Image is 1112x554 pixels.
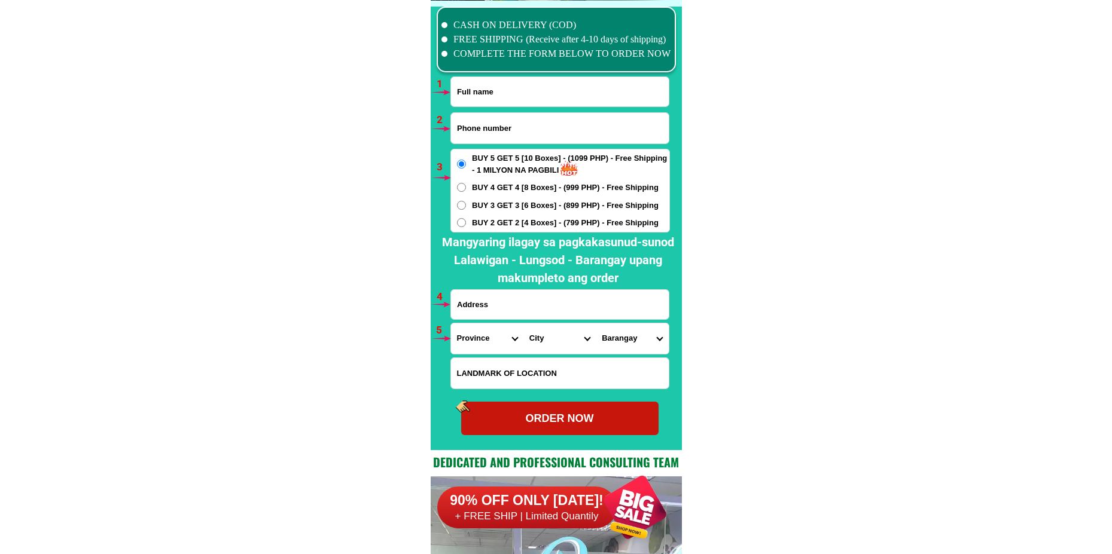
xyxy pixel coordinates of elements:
li: CASH ON DELIVERY (COD) [441,18,671,32]
input: BUY 3 GET 3 [6 Boxes] - (899 PHP) - Free Shipping [457,201,466,210]
select: Select province [451,323,523,354]
h6: 2 [437,112,450,128]
input: BUY 5 GET 5 [10 Boxes] - (1099 PHP) - Free Shipping - 1 MILYON NA PAGBILI [457,160,466,169]
h6: 3 [437,160,450,175]
span: BUY 5 GET 5 [10 Boxes] - (1099 PHP) - Free Shipping - 1 MILYON NA PAGBILI [472,152,669,176]
h2: Dedicated and professional consulting team [431,453,682,471]
span: BUY 2 GET 2 [4 Boxes] - (799 PHP) - Free Shipping [472,217,659,229]
h6: 5 [436,323,450,338]
h2: Mangyaring ilagay sa pagkakasunud-sunod Lalawigan - Lungsod - Barangay upang makumpleto ang order [435,233,681,287]
span: BUY 4 GET 4 [8 Boxes] - (999 PHP) - Free Shipping [472,182,659,194]
input: BUY 2 GET 2 [4 Boxes] - (799 PHP) - Free Shipping [457,218,466,227]
h6: 90% OFF ONLY [DATE]! [437,492,617,510]
select: Select commune [596,323,668,354]
input: BUY 4 GET 4 [8 Boxes] - (999 PHP) - Free Shipping [457,183,466,192]
input: Input phone_number [451,113,669,143]
div: ORDER NOW [461,411,659,427]
li: COMPLETE THE FORM BELOW TO ORDER NOW [441,47,671,61]
span: BUY 3 GET 3 [6 Boxes] - (899 PHP) - Free Shipping [472,200,659,212]
li: FREE SHIPPING (Receive after 4-10 days of shipping) [441,32,671,47]
h6: 4 [437,289,450,305]
h6: 1 [437,76,450,92]
input: Input LANDMARKOFLOCATION [451,358,669,388]
input: Input address [451,290,669,319]
input: Input full_name [451,77,669,106]
select: Select district [523,323,596,354]
h6: + FREE SHIP | Limited Quantily [437,510,617,523]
